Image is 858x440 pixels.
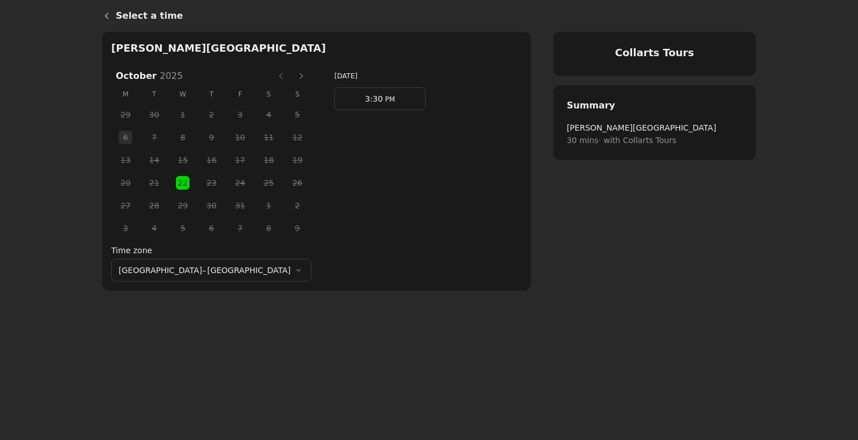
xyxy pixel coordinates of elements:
[232,220,249,237] span: 7
[174,106,191,123] span: 1
[117,220,134,237] span: 3
[174,174,191,191] span: 22
[365,94,382,103] span: 3:30
[291,221,304,235] button: Sunday, 9 November 2025
[383,95,395,103] span: PM
[262,131,276,144] button: Saturday, 11 October 2025
[203,129,220,146] span: 9
[146,197,163,214] span: 28
[117,129,134,146] span: 6
[205,153,218,167] button: Thursday, 16 October 2025
[260,197,277,214] span: 1
[226,85,254,103] span: F
[146,106,163,123] span: 30
[232,106,249,123] span: 3
[291,131,304,144] button: Sunday, 12 October 2025
[262,199,276,212] button: Saturday, 1 November 2025
[174,129,191,146] span: 8
[111,69,271,83] h3: October
[93,2,116,30] a: Back
[262,153,276,167] button: Saturday, 18 October 2025
[148,153,161,167] button: Tuesday, 14 October 2025
[289,197,306,214] span: 2
[203,197,220,214] span: 30
[176,108,190,121] button: Wednesday, 1 October 2025
[111,41,521,56] h2: [PERSON_NAME][GEOGRAPHIC_DATA]
[176,199,190,212] button: Wednesday, 29 October 2025
[289,106,306,123] span: 5
[203,174,220,191] span: 23
[260,174,277,191] span: 25
[233,221,247,235] button: Friday, 7 November 2025
[205,176,218,190] button: Thursday, 23 October 2025
[232,129,249,146] span: 10
[203,220,220,237] span: 6
[567,134,742,146] span: 30 mins · with Collarts Tours
[119,199,132,212] button: Monday, 27 October 2025
[119,131,132,144] button: Monday, 6 October 2025
[205,108,218,121] button: Thursday, 2 October 2025
[334,70,519,82] h3: [DATE]
[232,152,249,169] span: 17
[233,176,247,190] button: Friday, 24 October 2025
[111,85,140,103] span: M
[111,244,312,257] label: Time zone
[289,152,306,169] span: 19
[119,176,132,190] button: Monday, 20 October 2025
[116,9,756,23] h1: Select a time
[203,106,220,123] span: 2
[272,67,290,85] button: Previous month
[176,221,190,235] button: Wednesday, 5 November 2025
[176,176,190,190] button: Wednesday, 22 October 2025 selected
[146,220,163,237] span: 4
[119,108,132,121] button: Monday, 29 September 2025
[262,221,276,235] button: Saturday, 8 November 2025
[334,87,426,110] a: 3:30 PM
[291,153,304,167] button: Sunday, 19 October 2025
[174,152,191,169] span: 15
[146,129,163,146] span: 7
[205,199,218,212] button: Thursday, 30 October 2025
[176,131,190,144] button: Wednesday, 8 October 2025
[160,70,183,81] span: 2025
[174,197,191,214] span: 29
[148,176,161,190] button: Tuesday, 21 October 2025
[148,108,161,121] button: Tuesday, 30 September 2025
[260,106,277,123] span: 4
[254,85,283,103] span: S
[111,259,312,282] button: [GEOGRAPHIC_DATA]–[GEOGRAPHIC_DATA]
[232,174,249,191] span: 24
[233,199,247,212] button: Friday, 31 October 2025
[205,221,218,235] button: Thursday, 6 November 2025
[119,221,132,235] button: Monday, 3 November 2025
[117,197,134,214] span: 27
[291,108,304,121] button: Sunday, 5 October 2025
[146,152,163,169] span: 14
[140,85,168,103] span: T
[289,174,306,191] span: 26
[146,174,163,191] span: 21
[262,176,276,190] button: Saturday, 25 October 2025
[117,174,134,191] span: 20
[117,152,134,169] span: 13
[567,121,742,134] span: [PERSON_NAME][GEOGRAPHIC_DATA]
[567,45,742,60] h4: Collarts Tours
[289,129,306,146] span: 12
[291,176,304,190] button: Sunday, 26 October 2025
[148,221,161,235] button: Tuesday, 4 November 2025
[148,199,161,212] button: Tuesday, 28 October 2025
[174,220,191,237] span: 5
[169,85,197,103] span: W
[232,197,249,214] span: 31
[176,153,190,167] button: Wednesday, 15 October 2025
[197,85,225,103] span: T
[119,153,132,167] button: Monday, 13 October 2025
[233,153,247,167] button: Friday, 17 October 2025
[567,99,742,112] h2: Summary
[292,67,310,85] button: Next month
[117,106,134,123] span: 29
[205,131,218,144] button: Thursday, 9 October 2025
[148,131,161,144] button: Tuesday, 7 October 2025
[289,220,306,237] span: 9
[260,152,277,169] span: 18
